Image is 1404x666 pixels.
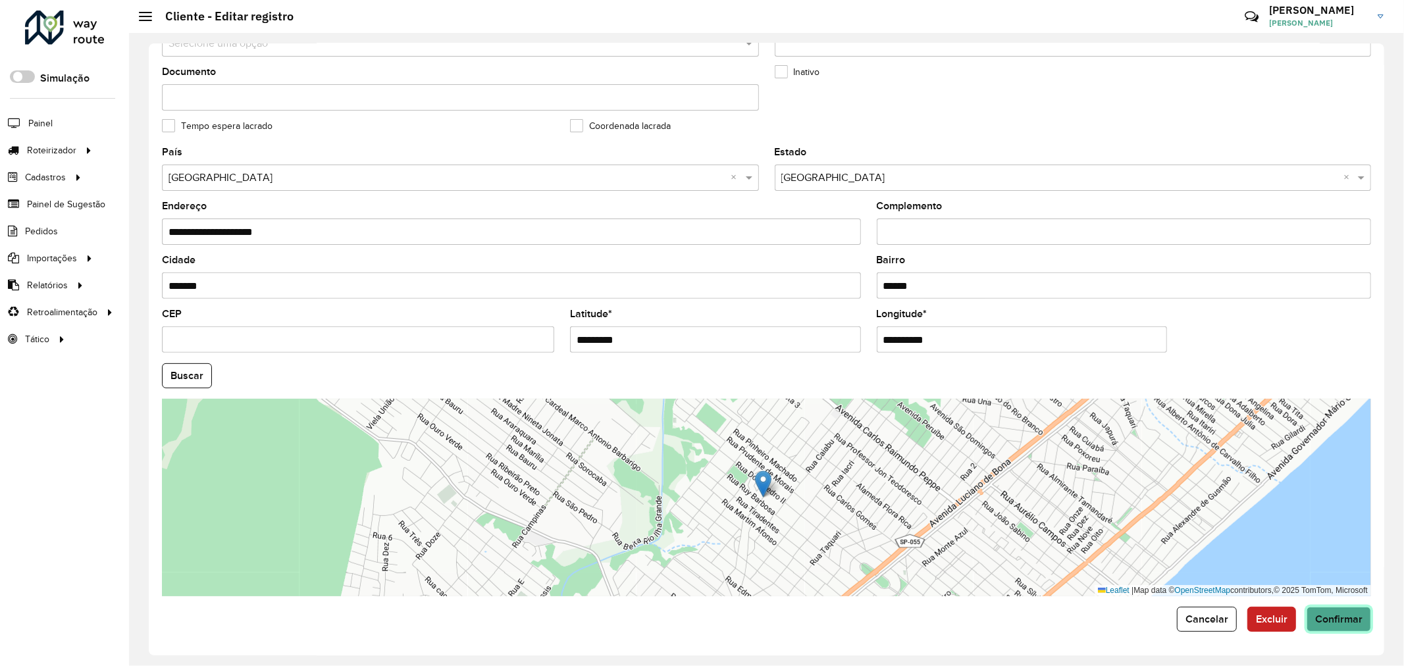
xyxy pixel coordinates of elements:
[25,224,58,238] span: Pedidos
[27,197,105,211] span: Painel de Sugestão
[162,252,195,268] label: Cidade
[27,143,76,157] span: Roteirizador
[162,144,182,160] label: País
[1343,170,1355,186] span: Clear all
[570,306,612,322] label: Latitude
[25,332,49,346] span: Tático
[1269,17,1368,29] span: [PERSON_NAME]
[1307,607,1371,632] button: Confirmar
[152,9,294,24] h2: Cliente - Editar registro
[162,363,212,388] button: Buscar
[162,64,216,80] label: Documento
[28,116,53,130] span: Painel
[731,170,742,186] span: Clear all
[1269,4,1368,16] h3: [PERSON_NAME]
[1131,586,1133,595] span: |
[775,144,807,160] label: Estado
[1095,585,1371,596] div: Map data © contributors,© 2025 TomTom, Microsoft
[1185,613,1228,625] span: Cancelar
[1098,586,1130,595] a: Leaflet
[1247,607,1296,632] button: Excluir
[162,198,207,214] label: Endereço
[570,119,671,133] label: Coordenada lacrada
[1256,613,1287,625] span: Excluir
[755,471,771,498] img: Marker
[27,305,97,319] span: Retroalimentação
[27,251,77,265] span: Importações
[877,306,927,322] label: Longitude
[1237,3,1266,31] a: Contato Rápido
[25,170,66,184] span: Cadastros
[1177,607,1237,632] button: Cancelar
[27,278,68,292] span: Relatórios
[877,198,943,214] label: Complemento
[162,306,182,322] label: CEP
[877,252,906,268] label: Bairro
[1175,586,1231,595] a: OpenStreetMap
[162,119,273,133] label: Tempo espera lacrado
[1315,613,1363,625] span: Confirmar
[40,70,90,86] label: Simulação
[775,65,820,79] label: Inativo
